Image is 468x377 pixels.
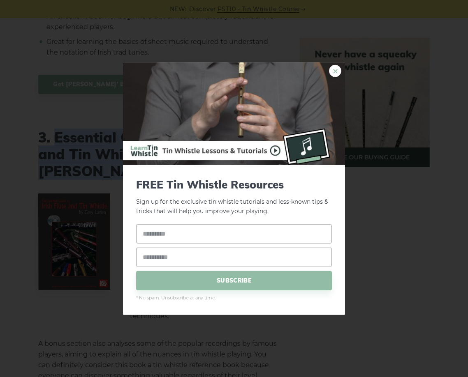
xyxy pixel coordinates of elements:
img: Tin Whistle Buying Guide Preview [123,62,345,165]
span: FREE Tin Whistle Resources [136,178,332,191]
p: Sign up for the exclusive tin whistle tutorials and less-known tips & tricks that will help you i... [136,178,332,216]
span: * No spam. Unsubscribe at any time. [136,294,332,301]
span: SUBSCRIBE [136,271,332,290]
a: × [329,65,341,77]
